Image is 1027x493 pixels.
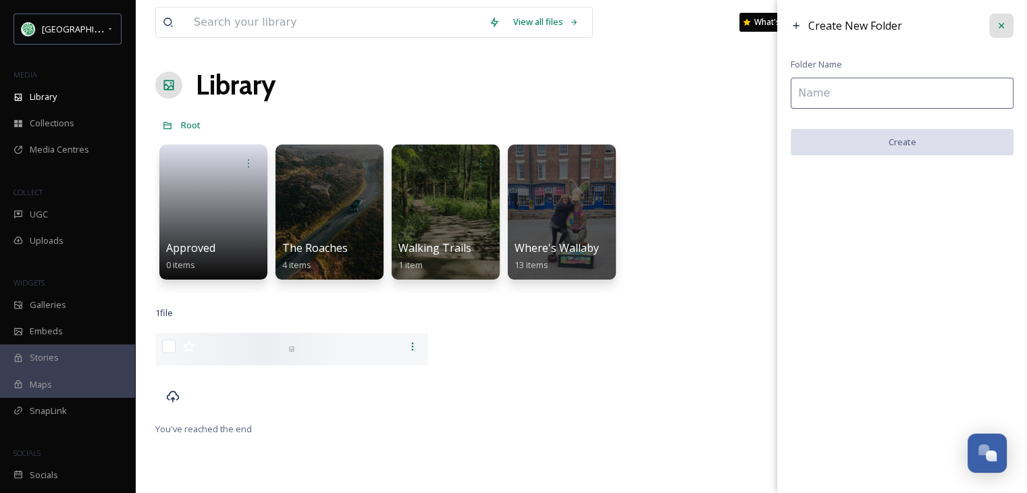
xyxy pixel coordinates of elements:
[515,240,599,255] span: Where's Wallaby
[398,242,471,271] a: Walking Trails1 item
[30,299,66,311] span: Galleries
[791,78,1013,109] input: Name
[30,90,57,103] span: Library
[155,307,173,319] span: 1 file
[30,117,74,130] span: Collections
[187,7,482,37] input: Search your library
[166,240,215,255] span: Approved
[155,423,252,435] span: You've reached the end
[282,240,348,255] span: The Roaches
[166,242,215,271] a: Approved0 items
[30,143,89,156] span: Media Centres
[282,259,311,271] span: 4 items
[14,187,43,197] span: COLLECT
[196,65,275,105] a: Library
[30,351,59,364] span: Stories
[791,129,1013,155] button: Create
[14,278,45,288] span: WIDGETS
[181,117,201,133] a: Root
[30,378,52,391] span: Maps
[166,259,195,271] span: 0 items
[30,405,67,417] span: SnapLink
[14,448,41,458] span: SOCIALS
[968,434,1007,473] button: Open Chat
[181,119,201,131] span: Root
[30,325,63,338] span: Embeds
[30,234,63,247] span: Uploads
[506,9,585,35] a: View all files
[30,469,58,482] span: Socials
[42,22,128,35] span: [GEOGRAPHIC_DATA]
[282,242,348,271] a: The Roaches4 items
[14,70,37,80] span: MEDIA
[398,240,471,255] span: Walking Trails
[791,58,842,71] span: Folder Name
[515,259,548,271] span: 13 items
[22,22,35,36] img: Facebook%20Icon.png
[515,242,599,271] a: Where's Wallaby13 items
[808,18,902,33] span: Create New Folder
[739,13,807,32] a: What's New
[398,259,423,271] span: 1 item
[30,208,48,221] span: UGC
